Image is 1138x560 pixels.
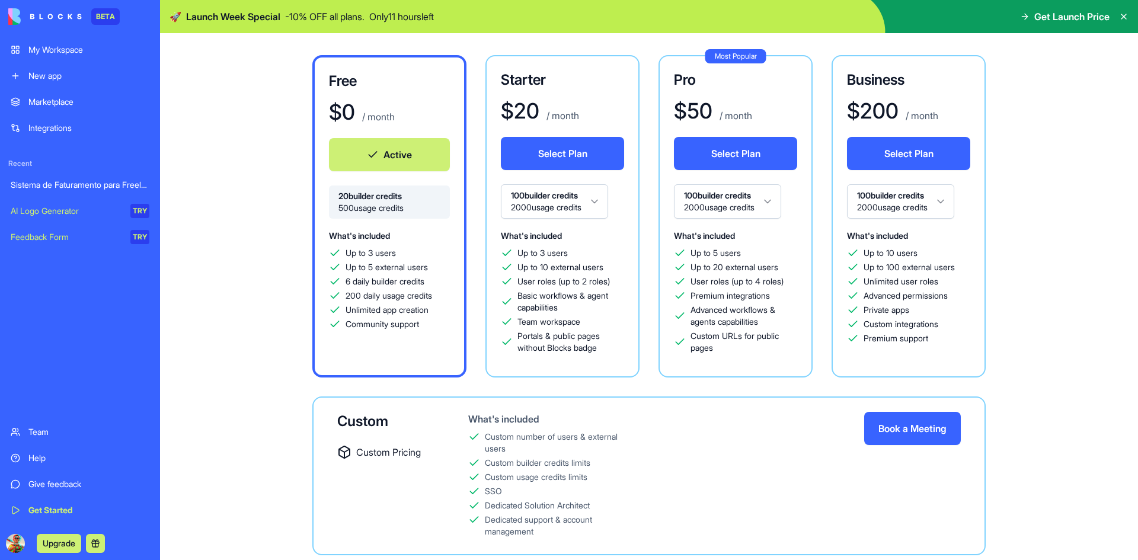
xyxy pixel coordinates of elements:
[329,138,450,171] button: Active
[4,472,156,496] a: Give feedback
[37,537,81,549] a: Upgrade
[4,498,156,522] a: Get Started
[28,426,149,438] div: Team
[4,225,156,249] a: Feedback FormTRY
[717,108,752,123] p: / month
[517,316,580,328] span: Team workspace
[37,534,81,553] button: Upgrade
[903,108,938,123] p: / month
[8,8,120,25] a: BETA
[285,9,365,24] p: - 10 % OFF all plans.
[28,44,149,56] div: My Workspace
[346,290,432,302] span: 200 daily usage credits
[485,471,587,483] div: Custom usage credits limits
[28,504,149,516] div: Get Started
[4,116,156,140] a: Integrations
[346,247,396,259] span: Up to 3 users
[4,38,156,62] a: My Workspace
[28,452,149,464] div: Help
[170,9,181,24] span: 🚀
[501,71,624,89] h3: Starter
[517,290,624,313] span: Basic workflows & agent capabilities
[485,500,590,511] div: Dedicated Solution Architect
[691,290,770,302] span: Premium integrations
[847,99,899,123] h1: $ 200
[337,412,430,431] div: Custom
[691,330,797,354] span: Custom URLs for public pages
[864,412,961,445] button: Book a Meeting
[186,9,280,24] span: Launch Week Special
[1034,9,1110,24] span: Get Launch Price
[4,173,156,197] a: Sistema de Faturamento para Freelancers
[674,71,797,89] h3: Pro
[691,276,784,287] span: User roles (up to 4 roles)
[674,231,735,241] span: What's included
[864,304,909,316] span: Private apps
[329,100,355,124] h1: $ 0
[346,318,419,330] span: Community support
[847,137,970,170] button: Select Plan
[28,122,149,134] div: Integrations
[130,204,149,218] div: TRY
[28,96,149,108] div: Marketplace
[485,485,502,497] div: SSO
[501,99,539,123] h1: $ 20
[691,261,778,273] span: Up to 20 external users
[864,290,948,302] span: Advanced permissions
[468,412,634,426] div: What's included
[864,318,938,330] span: Custom integrations
[91,8,120,25] div: BETA
[501,137,624,170] button: Select Plan
[360,110,395,124] p: / month
[338,202,440,214] span: 500 usage credits
[11,205,122,217] div: AI Logo Generator
[329,231,390,241] span: What's included
[346,261,428,273] span: Up to 5 external users
[864,261,955,273] span: Up to 100 external users
[691,247,741,259] span: Up to 5 users
[356,445,421,459] span: Custom Pricing
[864,247,918,259] span: Up to 10 users
[517,276,610,287] span: User roles (up to 2 roles)
[501,231,562,241] span: What's included
[674,99,712,123] h1: $ 50
[346,276,424,287] span: 6 daily builder credits
[329,72,450,91] h3: Free
[485,457,590,469] div: Custom builder credits limits
[4,420,156,444] a: Team
[544,108,579,123] p: / month
[517,330,624,354] span: Portals & public pages without Blocks badge
[8,8,82,25] img: logo
[4,64,156,88] a: New app
[517,247,568,259] span: Up to 3 users
[4,90,156,114] a: Marketplace
[4,199,156,223] a: AI Logo GeneratorTRY
[485,514,634,537] div: Dedicated support & account management
[847,71,970,89] h3: Business
[130,230,149,244] div: TRY
[11,231,122,243] div: Feedback Form
[369,9,434,24] p: Only 11 hours left
[674,137,797,170] button: Select Plan
[691,304,797,328] span: Advanced workflows & agents capabilities
[28,478,149,490] div: Give feedback
[485,431,634,455] div: Custom number of users & external users
[847,231,908,241] span: What's included
[6,534,25,553] img: ACg8ocIb9EVBQQu06JlCgqTf6EgoUYj4ba_xHiRKThHdoj2dflUFBY4=s96-c
[4,446,156,470] a: Help
[11,179,149,191] div: Sistema de Faturamento para Freelancers
[4,159,156,168] span: Recent
[28,70,149,82] div: New app
[338,190,440,202] span: 20 builder credits
[346,304,429,316] span: Unlimited app creation
[517,261,603,273] span: Up to 10 external users
[864,276,938,287] span: Unlimited user roles
[705,49,766,63] div: Most Popular
[864,332,928,344] span: Premium support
